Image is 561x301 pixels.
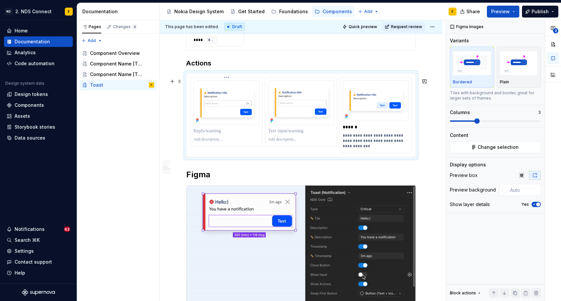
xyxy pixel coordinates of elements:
button: Change selection [450,141,541,153]
a: Get Started [228,6,267,17]
div: 2. NDS Connect [15,8,52,15]
button: ND2. NDS ConnectF [1,4,75,19]
div: Columns [450,109,470,116]
div: Data sources [15,135,45,141]
p: Bordered [453,79,472,85]
div: Toast [90,82,103,88]
div: Nokia Design System [174,8,224,15]
span: Change selection [478,144,519,150]
div: Variants [450,37,469,44]
a: Code automation [4,58,73,69]
button: Notifications62 [4,224,73,235]
div: Block actions [450,290,476,296]
div: Storybook stories [15,124,55,130]
div: Show layer details [450,201,490,208]
div: Content [450,132,468,139]
button: Preview [487,6,519,18]
button: Request review [383,22,425,31]
div: F [68,9,70,14]
svg: Supernova Logo [22,289,55,296]
div: F [452,9,453,14]
div: Preview box [450,172,478,179]
label: Yes [521,202,529,207]
span: Request review [391,24,422,29]
div: Draft [224,23,245,31]
a: Design tokens [4,89,73,100]
div: Assets [15,113,30,119]
div: Display options [450,161,486,168]
h3: Actions [186,59,416,68]
a: Analytics [4,47,73,58]
p: Plain [500,79,509,85]
a: Components [312,6,355,17]
button: placeholderBordered [450,47,494,88]
img: placeholder [500,51,538,75]
button: Help [4,268,73,278]
span: Share [466,8,480,15]
div: Design system data [5,81,44,86]
a: Components [4,100,73,110]
p: 3 [538,110,541,115]
div: Component Name [Template] [90,71,145,78]
div: Preview background [450,187,496,193]
a: ToastF [79,80,157,90]
a: Documentation [4,36,73,47]
div: Component Overview [90,50,140,57]
div: Search ⌘K [15,237,40,243]
div: ND [5,8,13,16]
div: Tiles with background and border, great for larger sets of frames. [450,90,541,101]
div: Pages [82,24,101,29]
a: Storybook stories [4,122,73,132]
div: Analytics [15,49,36,56]
a: Home [4,25,73,36]
span: Publish [532,8,549,15]
button: Search ⌘K [4,235,73,245]
div: Documentation [15,38,50,45]
span: Add [88,38,96,43]
span: Quick preview [349,24,377,29]
div: Component Name [Template] [90,61,145,67]
div: Components [15,102,44,108]
span: This page has been edited. [165,24,219,29]
span: 62 [64,227,70,232]
button: Share [457,6,484,18]
button: Publish [522,6,558,18]
div: Home [15,27,28,34]
button: Contact support [4,257,73,267]
div: Help [15,270,25,276]
span: 2 [553,28,558,33]
div: Block actions [450,288,482,298]
div: F [151,82,152,88]
span: Add [364,9,372,14]
div: Page tree [79,48,157,90]
button: placeholderPlain [497,47,541,88]
img: placeholder [453,51,491,75]
a: Component Name [Template] [79,69,157,80]
div: Documentation [82,8,157,15]
div: Page tree [164,5,355,18]
div: Design tokens [15,91,48,98]
h2: Figma [186,169,416,180]
button: Add [79,36,104,45]
a: Assets [4,111,73,121]
div: Foundations [279,8,308,15]
a: Foundations [269,6,311,17]
a: Component Name [Template] [79,59,157,69]
a: Settings [4,246,73,256]
div: Components [323,8,352,15]
input: Auto [507,184,541,196]
button: Quick preview [340,22,380,31]
a: Nokia Design System [164,6,226,17]
span: 4 [132,24,137,29]
div: Notifications [15,226,45,233]
div: Contact support [15,259,52,265]
div: Settings [15,248,34,254]
a: Component Overview [79,48,157,59]
div: Code automation [15,60,55,67]
a: Data sources [4,133,73,143]
div: Get Started [238,8,265,15]
span: Preview [491,8,510,15]
div: Changes [113,24,137,29]
button: Add [356,7,381,16]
